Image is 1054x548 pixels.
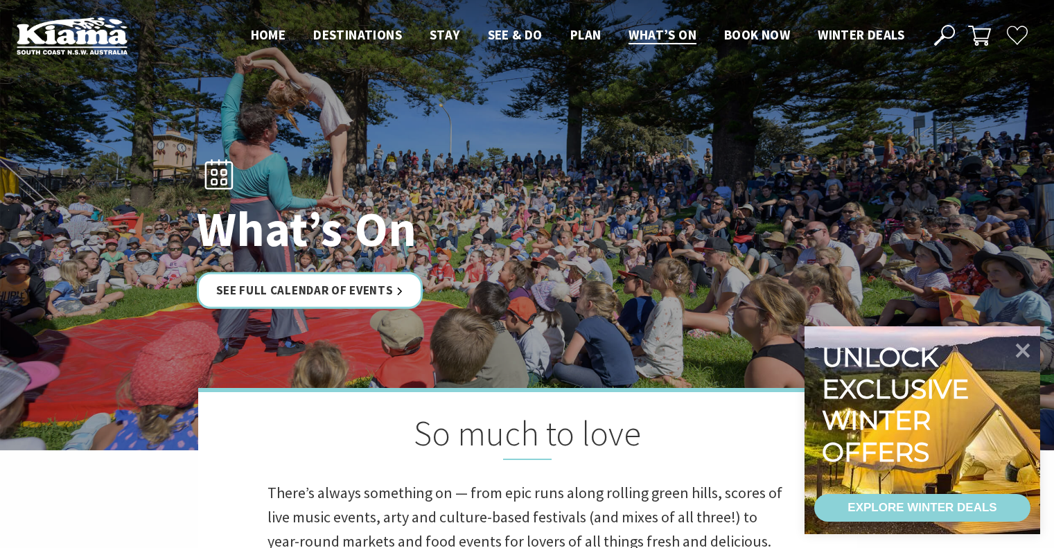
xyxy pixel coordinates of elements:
span: What’s On [629,26,696,43]
span: Book now [724,26,790,43]
h2: So much to love [267,413,787,460]
span: Home [251,26,286,43]
div: EXPLORE WINTER DEALS [847,494,996,522]
span: Winter Deals [818,26,904,43]
a: EXPLORE WINTER DEALS [814,494,1030,522]
span: See & Do [488,26,543,43]
nav: Main Menu [237,24,918,47]
img: Kiama Logo [17,17,128,55]
span: Plan [570,26,601,43]
div: Unlock exclusive winter offers [822,342,975,468]
h1: What’s On [197,202,588,256]
span: Destinations [313,26,402,43]
a: See Full Calendar of Events [197,272,423,309]
span: Stay [430,26,460,43]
